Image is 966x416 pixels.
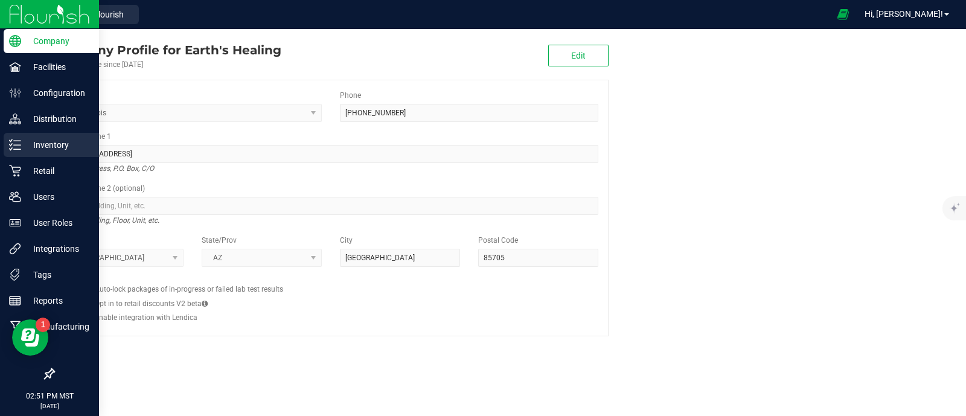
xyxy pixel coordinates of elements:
[21,216,94,230] p: User Roles
[21,190,94,204] p: Users
[9,321,21,333] inline-svg: Manufacturing
[9,139,21,151] inline-svg: Inventory
[95,312,197,323] label: Enable integration with Lendica
[21,164,94,178] p: Retail
[63,276,598,284] h2: Configs
[9,191,21,203] inline-svg: Users
[830,2,857,26] span: Open Ecommerce Menu
[36,318,50,332] iframe: Resource center unread badge
[340,90,361,101] label: Phone
[9,61,21,73] inline-svg: Facilities
[478,235,518,246] label: Postal Code
[21,34,94,48] p: Company
[9,87,21,99] inline-svg: Configuration
[9,243,21,255] inline-svg: Integrations
[478,249,598,267] input: Postal Code
[21,138,94,152] p: Inventory
[63,183,145,194] label: Address Line 2 (optional)
[5,402,94,411] p: [DATE]
[340,249,460,267] input: City
[9,269,21,281] inline-svg: Tags
[9,295,21,307] inline-svg: Reports
[63,213,159,228] i: Suite, Building, Floor, Unit, etc.
[865,9,943,19] span: Hi, [PERSON_NAME]!
[63,197,598,215] input: Suite, Building, Unit, etc.
[548,45,609,66] button: Edit
[21,267,94,282] p: Tags
[53,59,281,70] div: Account active since [DATE]
[9,217,21,229] inline-svg: User Roles
[21,293,94,308] p: Reports
[340,104,598,122] input: (123) 456-7890
[95,298,208,309] label: Opt in to retail discounts V2 beta
[9,113,21,125] inline-svg: Distribution
[95,284,283,295] label: Auto-lock packages of in-progress or failed lab test results
[202,235,237,246] label: State/Prov
[21,86,94,100] p: Configuration
[21,319,94,334] p: Manufacturing
[21,60,94,74] p: Facilities
[63,161,154,176] i: Street address, P.O. Box, C/O
[63,145,598,163] input: Address
[9,165,21,177] inline-svg: Retail
[5,391,94,402] p: 02:51 PM MST
[571,51,586,60] span: Edit
[21,112,94,126] p: Distribution
[340,235,353,246] label: City
[9,35,21,47] inline-svg: Company
[21,242,94,256] p: Integrations
[12,319,48,356] iframe: Resource center
[53,41,281,59] div: Earth's Healing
